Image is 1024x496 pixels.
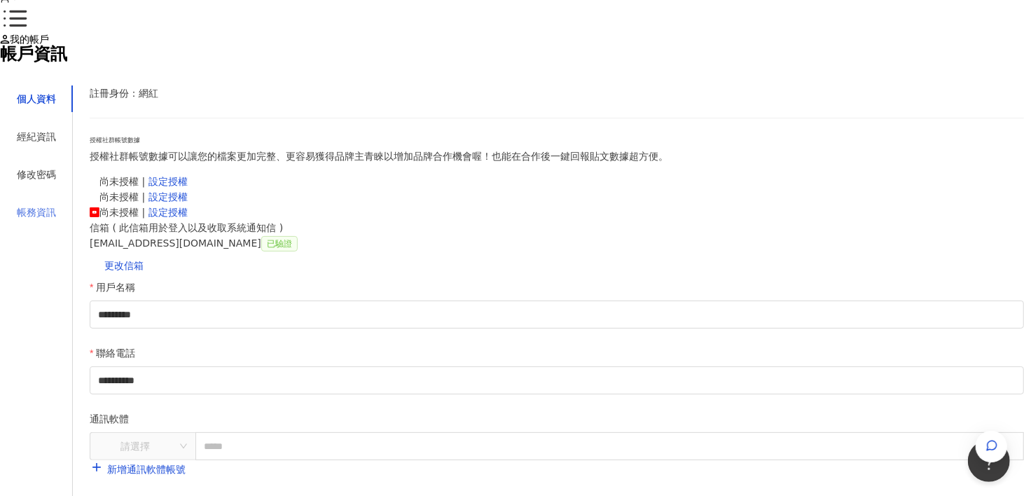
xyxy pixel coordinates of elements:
[17,91,56,106] div: 個人資料
[148,191,188,202] a: 設定授權
[90,174,1024,189] div: 尚未授權 |
[17,129,56,144] div: 經紀資訊
[90,220,1024,235] div: 信箱 ( 此信箱用於登入以及收取系統通知信 )
[90,411,139,427] label: 通訊軟體
[90,280,146,295] label: 用戶名稱
[968,440,1010,482] iframe: Help Scout Beacon - Open
[90,366,1024,394] input: 聯絡電話 聯絡電話
[90,345,146,361] label: 聯絡電話
[90,189,1024,205] div: 尚未授權 |
[148,207,188,218] a: 設定授權
[90,235,1024,252] div: [EMAIL_ADDRESS][DOMAIN_NAME]
[90,252,158,280] button: 更改信箱
[90,149,1024,164] p: 授權社群帳號數據可以讓您的檔案更加完整、更容易獲得品牌主青睞以增加品牌合作機會喔！也能在合作後一鍵回報貼文數據超方便。
[261,236,298,252] span: 已驗證
[90,464,186,475] a: 新增通訊軟體帳號
[90,85,1024,101] p: 註冊身份：網紅
[90,205,1024,220] div: 尚未授權 |
[17,205,56,220] div: 帳務資訊
[104,260,144,271] span: 更改信箱
[90,301,1024,329] input: 用戶名稱
[17,167,56,182] div: 修改密碼
[148,176,188,187] a: 設定授權
[90,135,1024,146] h6: 授權社群帳號數據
